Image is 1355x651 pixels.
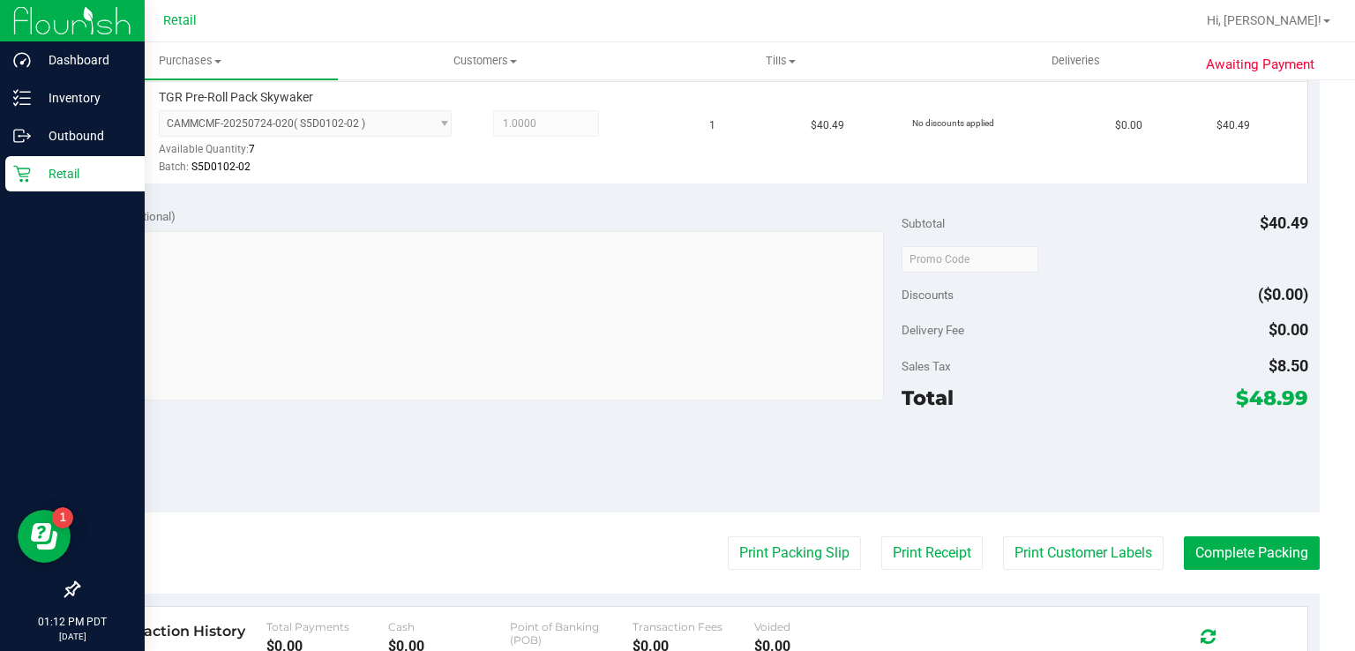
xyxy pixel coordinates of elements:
span: $0.00 [1269,320,1308,339]
span: $8.50 [1269,356,1308,375]
span: Subtotal [902,216,945,230]
div: Cash [388,620,510,633]
span: Total [902,385,954,410]
span: 7 [249,143,255,155]
span: Discounts [902,279,954,311]
iframe: Resource center unread badge [52,507,73,528]
p: Dashboard [31,49,137,71]
span: Purchases [42,53,338,69]
p: [DATE] [8,630,137,643]
p: Outbound [31,125,137,146]
iframe: Resource center [18,510,71,563]
p: Inventory [31,87,137,108]
button: Print Customer Labels [1003,536,1164,570]
button: Print Packing Slip [728,536,861,570]
span: Awaiting Payment [1206,55,1314,75]
span: $40.49 [1260,213,1308,232]
button: Complete Packing [1184,536,1320,570]
span: $40.49 [811,117,844,134]
div: Total Payments [266,620,388,633]
a: Deliveries [928,42,1224,79]
span: $40.49 [1217,117,1250,134]
inline-svg: Dashboard [13,51,31,69]
span: TGR Pre-Roll Pack Skywaker [159,89,313,106]
a: Customers [338,42,633,79]
div: Point of Banking (POB) [510,620,632,647]
span: Delivery Fee [902,323,964,337]
span: Hi, [PERSON_NAME]! [1207,13,1321,27]
span: $48.99 [1236,385,1308,410]
span: ($0.00) [1258,285,1308,303]
inline-svg: Retail [13,165,31,183]
div: Available Quantity: [159,137,467,171]
span: Retail [163,13,197,28]
a: Purchases [42,42,338,79]
div: Transaction Fees [633,620,754,633]
span: Sales Tax [902,359,951,373]
span: Deliveries [1028,53,1124,69]
button: Print Receipt [881,536,983,570]
p: 01:12 PM PDT [8,614,137,630]
p: Retail [31,163,137,184]
inline-svg: Inventory [13,89,31,107]
span: S5D0102-02 [191,161,251,173]
inline-svg: Outbound [13,127,31,145]
span: $0.00 [1115,117,1142,134]
span: Batch: [159,161,189,173]
input: Promo Code [902,246,1038,273]
span: Customers [339,53,633,69]
div: Voided [754,620,876,633]
span: No discounts applied [912,118,994,128]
